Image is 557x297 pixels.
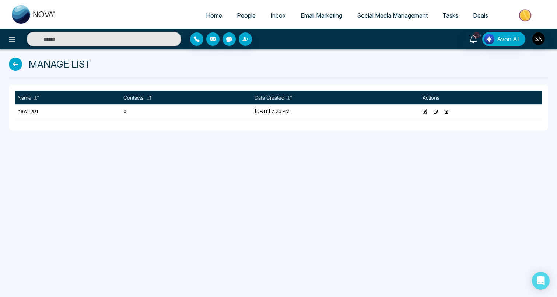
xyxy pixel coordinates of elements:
[497,35,519,44] span: Avon AI
[466,8,495,23] a: Deals
[120,91,252,105] th: Contacts
[482,32,525,46] button: Avon AI
[357,12,428,19] span: Social Media Management
[29,57,91,71] span: Manage List
[499,7,553,24] img: Market-place.gif
[473,12,488,19] span: Deals
[120,105,252,118] td: 0
[293,8,350,23] a: Email Marketing
[12,5,56,24] img: Nova CRM Logo
[252,91,420,105] th: Data Created
[532,32,545,45] img: User Avatar
[465,32,482,45] a: 10+
[15,91,120,105] th: Name
[206,12,222,19] span: Home
[484,34,494,44] img: Lead Flow
[435,8,466,23] a: Tasks
[473,32,480,39] span: 10+
[532,272,550,290] div: Open Intercom Messenger
[442,12,458,19] span: Tasks
[301,12,342,19] span: Email Marketing
[263,8,293,23] a: Inbox
[230,8,263,23] a: People
[270,12,286,19] span: Inbox
[350,8,435,23] a: Social Media Management
[237,12,256,19] span: People
[252,105,420,118] td: [DATE] 7:26 PM
[420,91,542,105] th: Actions
[15,105,120,118] td: new Last
[199,8,230,23] a: Home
